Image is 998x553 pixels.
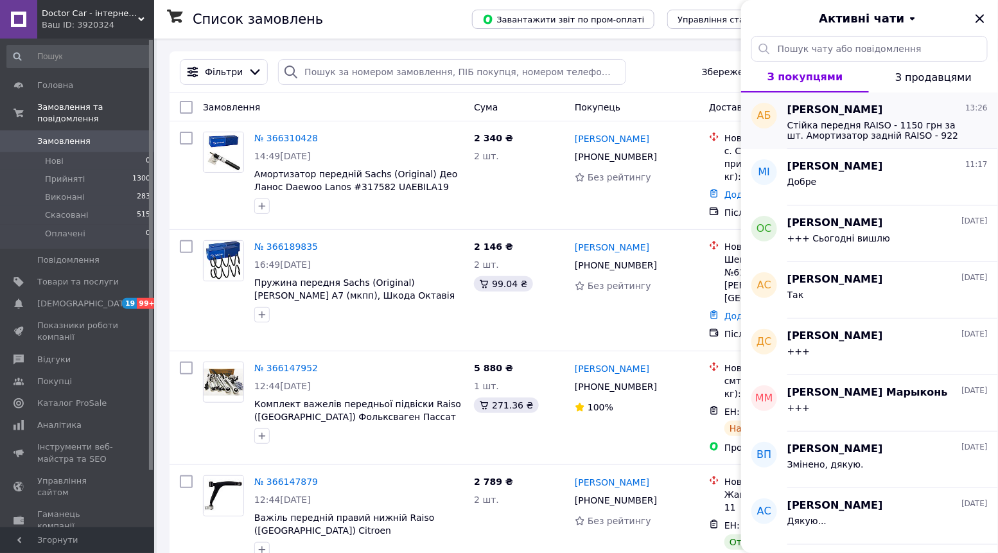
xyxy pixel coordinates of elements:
[254,399,461,435] a: Комплект важелів передньої підвіски Raiso ([GEOGRAPHIC_DATA]) Фольксваген Пассат Б5(В5) Volkswage...
[122,298,137,309] span: 19
[37,298,132,310] span: [DEMOGRAPHIC_DATA]
[724,475,860,488] div: Нова Пошта
[757,504,771,519] span: АС
[42,8,138,19] span: Doctor Car - інтернет-магазин автозапчастин
[741,206,998,262] button: Ос[PERSON_NAME][DATE]+++ Cьогодні вишлю
[787,516,827,526] span: Дякую...
[787,403,810,413] span: +++
[787,120,970,141] span: Стійка передня RAISO - 1150 грн за шт. Амортизатор задній RAISO - 922 грн за шт. Пружина передня ...
[146,155,150,167] span: 0
[961,329,988,340] span: [DATE]
[37,441,119,464] span: Інструменти веб-майстра та SEO
[588,172,651,182] span: Без рейтингу
[787,498,883,513] span: [PERSON_NAME]
[667,10,786,29] button: Управління статусами
[961,272,988,283] span: [DATE]
[472,10,654,29] button: Завантажити звіт по пром-оплаті
[254,241,318,252] a: № 366189835
[819,10,904,27] span: Активні чати
[724,189,775,200] a: Додати ЕН
[741,262,998,319] button: ас[PERSON_NAME][DATE]Так
[895,71,972,83] span: З продавцями
[204,476,243,516] img: Фото товару
[572,491,660,509] div: [PHONE_NUMBER]
[869,62,998,92] button: З продавцями
[678,15,776,24] span: Управління статусами
[588,516,651,526] span: Без рейтингу
[787,385,948,400] span: [PERSON_NAME] Марыконь
[961,385,988,396] span: [DATE]
[37,376,72,387] span: Покупці
[961,216,988,227] span: [DATE]
[741,92,998,149] button: АБ[PERSON_NAME]13:26Стійка передня RAISO - 1150 грн за шт. Амортизатор задній RAISO - 922 грн за ...
[37,354,71,365] span: Відгуки
[575,102,620,112] span: Покупець
[961,442,988,453] span: [DATE]
[204,369,243,396] img: Фото товару
[724,206,860,219] div: Післяплата
[724,362,860,374] div: Нова Пошта
[137,298,158,309] span: 99+
[741,375,998,432] button: ММ[PERSON_NAME] Марыконь[DATE]+++
[254,151,311,161] span: 14:49[DATE]
[787,442,883,457] span: [PERSON_NAME]
[575,362,649,375] a: [PERSON_NAME]
[45,191,85,203] span: Виконані
[724,240,860,253] div: Нова Пошта
[132,173,150,185] span: 1300
[724,421,855,436] div: На шляху до одержувача
[965,103,988,114] span: 13:26
[767,71,843,83] span: З покупцями
[724,132,860,145] div: Нова Пошта
[741,488,998,545] button: АС[PERSON_NAME][DATE]Дякую...
[965,159,988,170] span: 11:17
[45,209,89,221] span: Скасовані
[755,391,773,406] span: ММ
[204,132,243,172] img: Фото товару
[45,173,85,185] span: Прийняті
[474,151,499,161] span: 2 шт.
[6,45,152,68] input: Пошук
[37,254,100,266] span: Повідомлення
[474,259,499,270] span: 2 шт.
[724,328,860,340] div: Післяплата
[787,233,890,243] span: +++ Cьогодні вишлю
[204,241,243,281] img: Фото товару
[474,241,513,252] span: 2 146 ₴
[702,66,796,78] span: Збережені фільтри:
[193,12,323,27] h1: Список замовлень
[757,278,771,293] span: ас
[741,319,998,375] button: ДС[PERSON_NAME][DATE]+++
[482,13,644,25] span: Завантажити звіт по пром-оплаті
[203,240,244,281] a: Фото товару
[203,475,244,516] a: Фото товару
[205,66,243,78] span: Фільтри
[787,459,864,470] span: Змінено, дякую.
[203,362,244,403] a: Фото товару
[254,363,318,373] a: № 366147952
[572,256,660,274] div: [PHONE_NUMBER]
[787,103,883,118] span: [PERSON_NAME]
[42,19,154,31] div: Ваш ID: 3920324
[777,10,962,27] button: Активні чати
[45,228,85,240] span: Оплачені
[709,102,803,112] span: Доставка та оплата
[572,378,660,396] div: [PHONE_NUMBER]
[474,102,498,112] span: Cума
[787,272,883,287] span: [PERSON_NAME]
[961,498,988,509] span: [DATE]
[757,222,772,236] span: Ос
[724,253,860,304] div: Шепетівка, Поштомат №6101: просп. [PERSON_NAME], 16в (маг. [GEOGRAPHIC_DATA])
[254,169,458,192] a: Амортизатор передній Sachs (Original) Део Ланос Daewoo Lanos #317582 UAEBILA19
[741,432,998,488] button: ВП[PERSON_NAME][DATE]Змінено, дякую.
[474,363,513,373] span: 5 880 ₴
[254,277,455,313] a: Пружина передня Saсhs (Original) [PERSON_NAME] A7 (мкпп), Шкода Октавія 2012- #993819 UAYHFME19
[254,477,318,487] a: № 366147879
[37,419,82,431] span: Аналітика
[787,346,810,356] span: +++
[787,159,883,174] span: [PERSON_NAME]
[254,259,311,270] span: 16:49[DATE]
[758,165,771,180] span: МІ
